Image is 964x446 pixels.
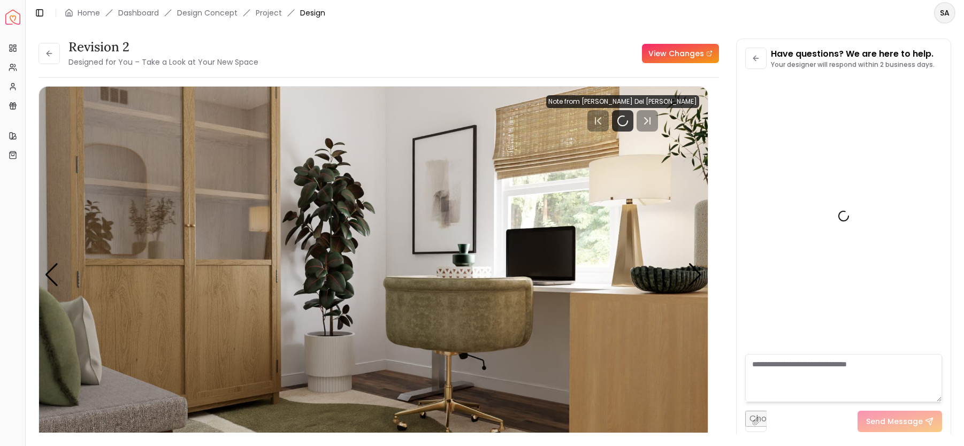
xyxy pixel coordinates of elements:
a: Dashboard [118,7,159,18]
button: SA [934,2,955,24]
span: Design [300,7,325,18]
img: Spacejoy Logo [5,10,20,25]
a: View Changes [642,44,719,63]
p: Have questions? We are here to help. [771,48,935,60]
nav: breadcrumb [65,7,325,18]
a: Home [78,7,100,18]
a: Spacejoy [5,10,20,25]
small: Designed for You – Take a Look at Your New Space [68,57,258,67]
span: SA [935,3,954,22]
div: Note from [PERSON_NAME] Del [PERSON_NAME] [546,95,699,108]
p: Your designer will respond within 2 business days. [771,60,935,69]
h3: Revision 2 [68,39,258,56]
a: Project [256,7,282,18]
div: Previous slide [44,263,59,287]
div: Next slide [688,263,702,287]
li: Design Concept [177,7,238,18]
